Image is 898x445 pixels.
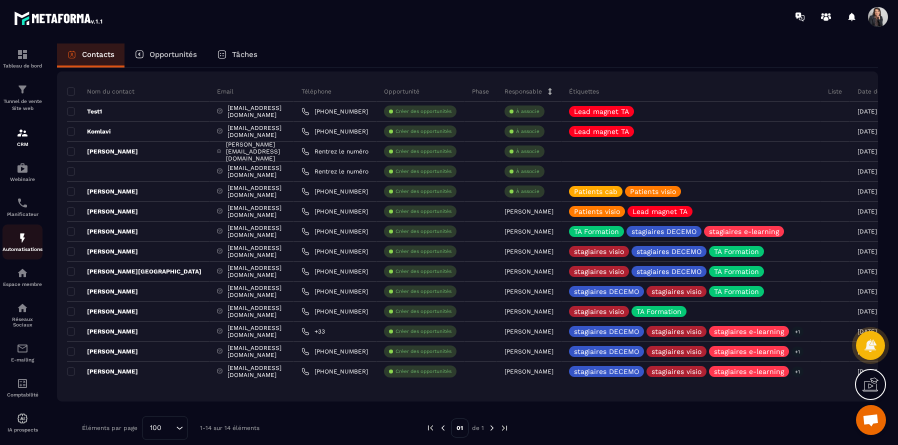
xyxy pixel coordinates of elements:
p: stagiaires DECEMO [574,328,639,335]
p: Email [217,87,233,95]
a: [PHONE_NUMBER] [301,227,368,235]
a: automationsautomationsEspace membre [2,259,42,294]
img: email [16,342,28,354]
p: Créer des opportunités [395,148,451,155]
p: Tunnel de vente Site web [2,98,42,112]
p: TA Formation [714,288,759,295]
a: automationsautomationsWebinaire [2,154,42,189]
p: [DATE] 10:38 [857,248,894,255]
p: [DATE] 12:50 [857,368,894,375]
p: Créer des opportunités [395,368,451,375]
a: [PHONE_NUMBER] [301,127,368,135]
p: Patients cab [574,188,617,195]
a: social-networksocial-networkRéseaux Sociaux [2,294,42,335]
p: stagiaires visio [574,248,624,255]
img: automations [16,412,28,424]
p: Créer des opportunités [395,328,451,335]
p: +1 [791,366,803,377]
p: [PERSON_NAME] [504,368,553,375]
p: [PERSON_NAME] [67,327,138,335]
a: [PHONE_NUMBER] [301,267,368,275]
span: 100 [146,422,165,433]
p: [DATE] 10:28 [857,308,894,315]
p: 1-14 sur 14 éléments [200,424,259,431]
a: schedulerschedulerPlanificateur [2,189,42,224]
p: Opportunité [384,87,419,95]
p: stagiaires e-learning [714,368,784,375]
p: stagiaires e-learning [709,228,779,235]
p: TA Formation [574,228,619,235]
p: Responsable [504,87,542,95]
p: stagiaires visio [651,368,701,375]
p: TA Formation [636,308,681,315]
p: Créer des opportunités [395,308,451,315]
p: [PERSON_NAME] [67,287,138,295]
img: formation [16,48,28,60]
p: Lead magnet TA [574,108,629,115]
p: [PERSON_NAME] [67,247,138,255]
a: [PHONE_NUMBER] [301,347,368,355]
p: stagiaires e-learning [714,328,784,335]
p: Automatisations [2,246,42,252]
p: À associe [516,108,539,115]
p: stagiaires DECEMO [574,368,639,375]
p: Patients visio [574,208,620,215]
p: [DATE] 18:57 [857,108,894,115]
p: stagiaires visio [651,348,701,355]
p: Espace membre [2,281,42,287]
p: stagiaires DECEMO [574,288,639,295]
a: Contacts [57,43,124,67]
img: formation [16,83,28,95]
p: Créer des opportunités [395,348,451,355]
p: Planificateur [2,211,42,217]
p: [PERSON_NAME][GEOGRAPHIC_DATA] [67,267,201,275]
img: automations [16,267,28,279]
p: [DATE] 21:00 [857,148,894,155]
a: accountantaccountantComptabilité [2,370,42,405]
p: Créer des opportunités [395,248,451,255]
p: Contacts [82,50,114,59]
p: de 1 [472,424,484,432]
p: Komlavi [67,127,110,135]
p: [DATE] 10:43 [857,228,894,235]
p: Créer des opportunités [395,208,451,215]
p: +1 [791,346,803,357]
p: [PERSON_NAME] [67,347,138,355]
a: emailemailE-mailing [2,335,42,370]
p: Créer des opportunités [395,168,451,175]
img: next [487,423,496,432]
p: Tâches [232,50,257,59]
p: [PERSON_NAME] [504,208,553,215]
p: Tableau de bord [2,63,42,68]
p: [PERSON_NAME] [504,248,553,255]
a: [PHONE_NUMBER] [301,107,368,115]
p: Patients visio [630,188,676,195]
p: [PERSON_NAME] [504,268,553,275]
p: stagiaires DECEMO [574,348,639,355]
p: Lead magnet TA [574,128,629,135]
p: [PERSON_NAME] [504,308,553,315]
p: À associe [516,148,539,155]
p: Liste [828,87,842,95]
img: automations [16,162,28,174]
p: [PERSON_NAME] [67,207,138,215]
p: TA Formation [714,248,759,255]
p: À associe [516,128,539,135]
p: [PERSON_NAME] [504,228,553,235]
a: formationformationTunnel de vente Site web [2,76,42,119]
p: [PERSON_NAME] [67,227,138,235]
p: stagiaires visio [574,268,624,275]
p: [PERSON_NAME] [67,187,138,195]
p: [PERSON_NAME] [504,348,553,355]
p: +1 [791,326,803,337]
img: social-network [16,302,28,314]
img: accountant [16,377,28,389]
img: next [500,423,509,432]
img: formation [16,127,28,139]
p: Créer des opportunités [395,268,451,275]
img: automations [16,232,28,244]
a: [PHONE_NUMBER] [301,247,368,255]
p: Comptabilité [2,392,42,397]
p: stagiaires DECEMO [636,268,701,275]
a: formationformationTableau de bord [2,41,42,76]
